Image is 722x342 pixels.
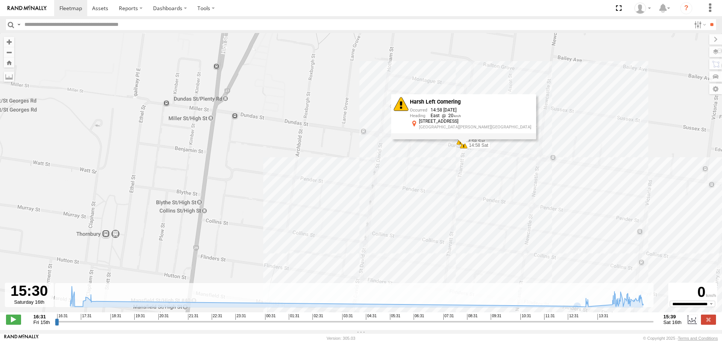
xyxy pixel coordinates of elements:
[342,314,353,320] span: 03:31
[663,314,681,319] strong: 15:39
[544,314,555,320] span: 11:31
[16,19,22,30] label: Search Query
[312,314,323,320] span: 02:31
[678,336,718,340] a: Terms and Conditions
[443,314,454,320] span: 07:31
[134,314,145,320] span: 19:31
[467,314,478,320] span: 08:31
[327,336,355,340] div: Version: 305.03
[691,19,707,30] label: Search Filter Options
[419,119,531,124] div: [STREET_ADDRESS]
[4,47,14,57] button: Zoom out
[410,107,531,113] div: 14:58 [DATE]
[4,71,14,82] label: Measure
[701,315,716,324] label: Close
[680,2,692,14] i: ?
[4,334,39,342] a: Visit our Website
[33,319,50,325] span: Fri 15th Aug 2025
[4,37,14,47] button: Zoom in
[6,315,21,324] label: Play/Stop
[366,314,376,320] span: 04:31
[410,99,531,105] div: Harsh Left Cornering
[440,113,461,118] span: 20
[390,314,400,320] span: 05:31
[111,314,121,320] span: 18:31
[464,142,490,149] label: 14:58 Sat
[265,314,276,320] span: 00:31
[8,6,47,11] img: rand-logo.svg
[431,113,440,118] span: East
[419,125,531,129] div: [GEOGRAPHIC_DATA][PERSON_NAME][GEOGRAPHIC_DATA]
[81,314,91,320] span: 17:31
[491,314,501,320] span: 09:31
[289,314,299,320] span: 01:31
[669,284,716,301] div: 0
[643,336,718,340] div: © Copyright 2025 -
[460,138,487,145] label: 14:58 Sat
[188,314,199,320] span: 21:31
[235,314,246,320] span: 23:31
[709,84,722,94] label: Map Settings
[33,314,50,319] strong: 16:31
[520,314,531,320] span: 10:31
[663,319,681,325] span: Sat 16th Aug 2025
[4,57,14,68] button: Zoom Home
[568,314,578,320] span: 12:31
[414,314,424,320] span: 06:31
[632,3,654,14] div: John Vu
[598,314,608,320] span: 13:31
[212,314,222,320] span: 22:31
[57,314,68,320] span: 16:31
[158,314,169,320] span: 20:31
